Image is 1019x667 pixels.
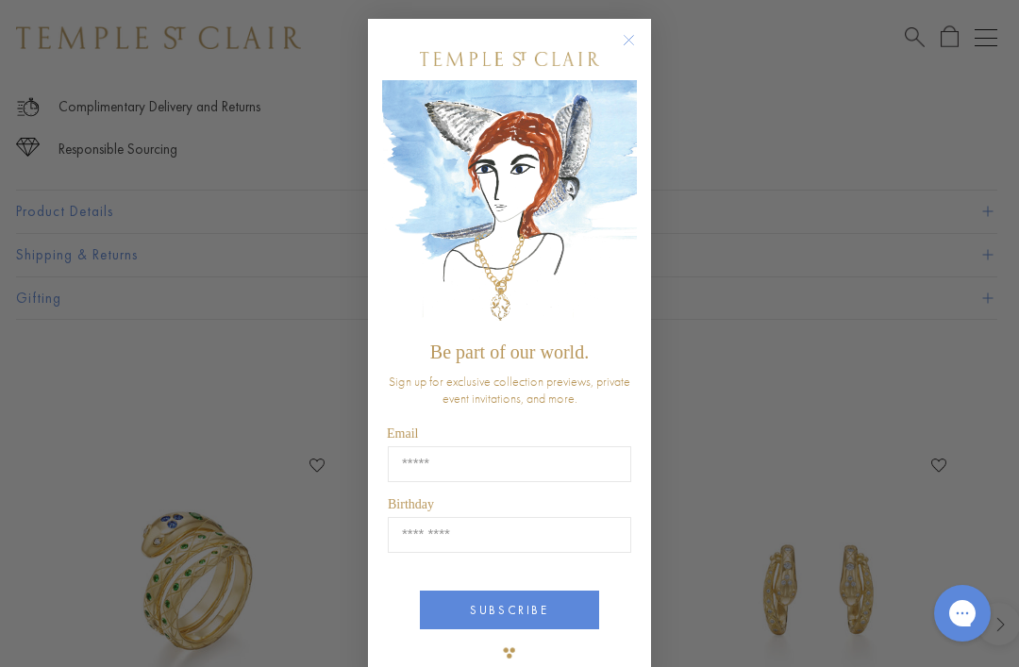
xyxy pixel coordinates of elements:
[420,52,599,66] img: Temple St. Clair
[430,342,589,362] span: Be part of our world.
[388,446,631,482] input: Email
[388,497,434,511] span: Birthday
[420,591,599,629] button: SUBSCRIBE
[382,80,637,332] img: c4a9eb12-d91a-4d4a-8ee0-386386f4f338.jpeg
[389,373,630,407] span: Sign up for exclusive collection previews, private event invitations, and more.
[626,38,650,61] button: Close dialog
[925,578,1000,648] iframe: Gorgias live chat messenger
[387,426,418,441] span: Email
